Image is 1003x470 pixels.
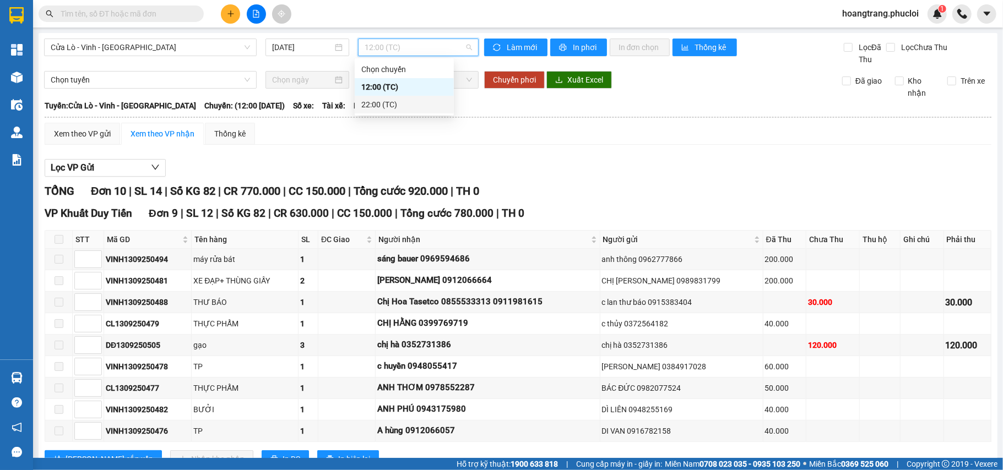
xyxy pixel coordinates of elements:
[45,207,132,220] span: VP Khuất Duy Tiến
[11,154,23,166] img: solution-icon
[129,184,132,198] span: |
[361,81,447,93] div: 12:00 (TC)
[765,253,804,265] div: 200.000
[555,76,563,85] span: download
[400,207,494,220] span: Tổng cước 780.000
[806,231,860,249] th: Chưa Thu
[940,5,944,13] span: 1
[576,458,662,470] span: Cung cấp máy in - giấy in:
[942,460,950,468] span: copyright
[149,207,178,220] span: Đơn 9
[602,339,761,351] div: chị hà 0352731386
[193,318,296,330] div: THỰC PHẨM
[106,253,189,265] div: VINH1309250494
[193,253,296,265] div: máy rửa bát
[300,403,316,416] div: 1
[602,253,761,265] div: anh thông 0962777866
[193,425,296,437] div: TP
[300,253,316,265] div: 1
[104,292,192,313] td: VINH1309250488
[11,44,23,56] img: dashboard-icon
[946,296,989,309] div: 30.000
[106,403,189,416] div: VINH1309250482
[300,296,316,308] div: 1
[53,455,61,464] span: sort-ascending
[106,425,189,437] div: VINH1309250476
[11,72,23,83] img: warehouse-icon
[272,41,333,53] input: 13/09/2025
[322,100,345,112] span: Tài xế:
[170,184,215,198] span: Số KG 82
[354,184,448,198] span: Tổng cước 920.000
[851,75,886,87] span: Đã giao
[218,184,221,198] span: |
[272,74,333,86] input: Chọn ngày
[610,39,670,56] button: In đơn chọn
[12,397,22,408] span: question-circle
[9,7,24,24] img: logo-vxr
[956,75,989,87] span: Trên xe
[73,231,104,249] th: STT
[502,207,524,220] span: TH 0
[763,231,806,249] th: Đã Thu
[681,43,691,52] span: bar-chart
[337,207,392,220] span: CC 150.000
[106,382,189,394] div: CL1309250477
[457,458,558,470] span: Hỗ trợ kỹ thuật:
[673,39,737,56] button: bar-chartThống kê
[54,128,111,140] div: Xem theo VP gửi
[272,4,291,24] button: aim
[193,275,296,287] div: XE ĐẠP+ THÙNG GIẤY
[104,249,192,270] td: VINH1309250494
[61,8,191,20] input: Tìm tên, số ĐT hoặc mã đơn
[221,4,240,24] button: plus
[451,184,453,198] span: |
[665,458,800,470] span: Miền Nam
[507,41,539,53] span: Làm mới
[939,5,946,13] sup: 1
[321,233,364,245] span: ĐC Giao
[221,207,265,220] span: Số KG 82
[841,460,888,468] strong: 0369 525 060
[51,39,250,56] span: Cửa Lò - Vinh - Hà Nội
[45,101,196,110] b: Tuyến: Cửa Lò - Vinh - [GEOGRAPHIC_DATA]
[66,453,153,465] span: [PERSON_NAME] sắp xếp
[11,127,23,138] img: warehouse-icon
[104,420,192,442] td: VINH1309250476
[765,425,804,437] div: 40.000
[765,360,804,373] div: 60.000
[511,460,558,468] strong: 1900 633 818
[186,207,213,220] span: SL 12
[377,360,598,373] div: c huyền 0948055417
[300,339,316,351] div: 3
[808,339,858,351] div: 120.000
[944,231,991,249] th: Phải thu
[11,99,23,111] img: warehouse-icon
[326,455,334,464] span: printer
[214,128,246,140] div: Thống kê
[809,458,888,470] span: Miền Bắc
[860,231,901,249] th: Thu hộ
[51,72,250,88] span: Chọn tuyến
[484,39,547,56] button: syncLàm mới
[808,296,858,308] div: 30.000
[170,450,253,468] button: downloadNhập kho nhận
[106,318,189,330] div: CL1309250479
[317,450,379,468] button: printerIn biên lai
[51,161,94,174] span: Lọc VP Gửi
[377,424,598,438] div: A hùng 0912066057
[204,100,285,112] span: Chuyến: (12:00 [DATE])
[897,458,898,470] span: |
[104,270,192,292] td: VINH1309250481
[493,43,502,52] span: sync
[603,233,752,245] span: Người gửi
[300,425,316,437] div: 1
[107,233,180,245] span: Mã GD
[134,184,162,198] span: SL 14
[377,296,598,309] div: Chị Hoa Tasetco 0855533313 0911981615
[378,233,589,245] span: Người nhận
[496,207,499,220] span: |
[348,184,351,198] span: |
[289,184,345,198] span: CC 150.000
[45,184,74,198] span: TỔNG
